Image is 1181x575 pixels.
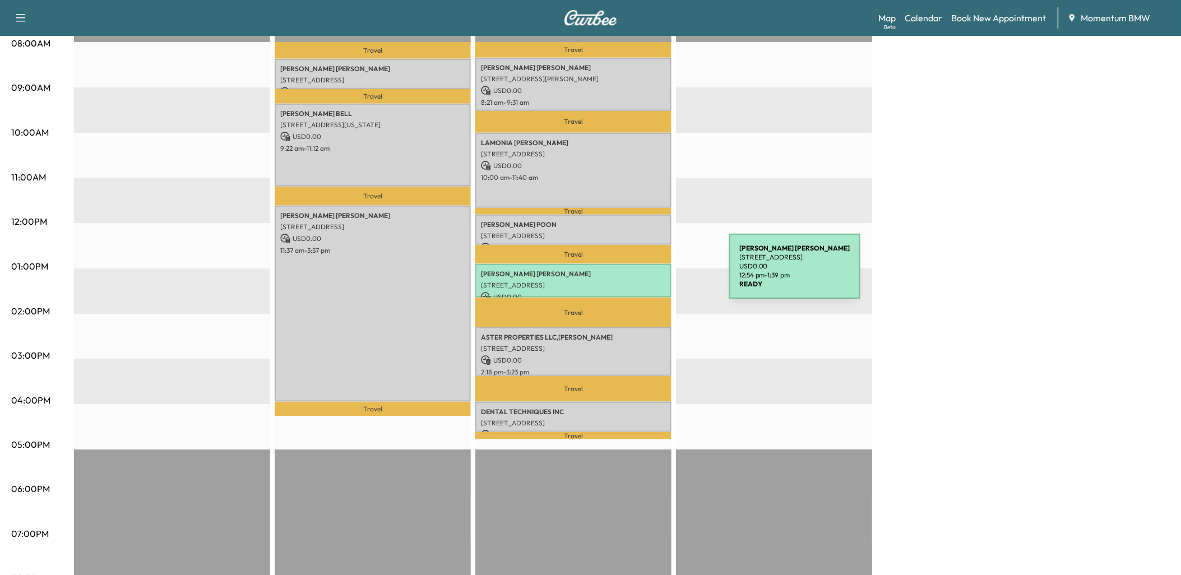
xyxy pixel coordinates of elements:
[475,42,671,58] p: Travel
[11,259,48,273] p: 01:00PM
[481,231,666,240] p: [STREET_ADDRESS]
[280,211,465,220] p: [PERSON_NAME] [PERSON_NAME]
[280,76,465,85] p: [STREET_ADDRESS]
[11,215,47,228] p: 12:00PM
[275,42,471,59] p: Travel
[11,349,50,362] p: 03:00PM
[11,393,50,407] p: 04:00PM
[475,111,671,133] p: Travel
[481,75,666,84] p: [STREET_ADDRESS][PERSON_NAME]
[475,376,671,402] p: Travel
[564,10,618,26] img: Curbee Logo
[475,208,671,215] p: Travel
[11,527,49,541] p: 07:00PM
[11,304,50,318] p: 02:00PM
[481,419,666,428] p: [STREET_ADDRESS]
[280,64,465,73] p: [PERSON_NAME] [PERSON_NAME]
[481,98,666,107] p: 8:21 am - 9:31 am
[280,234,465,244] p: USD 0.00
[11,81,50,94] p: 09:00AM
[475,245,671,264] p: Travel
[481,86,666,96] p: USD 0.00
[280,87,465,97] p: USD 0.00
[11,126,49,139] p: 10:00AM
[481,220,666,229] p: [PERSON_NAME] POON
[952,11,1046,25] a: Book New Appointment
[481,355,666,365] p: USD 0.00
[879,11,896,25] a: MapBeta
[481,281,666,290] p: [STREET_ADDRESS]
[280,246,465,255] p: 11:37 am - 3:57 pm
[481,368,666,377] p: 2:18 pm - 3:23 pm
[475,432,671,439] p: Travel
[481,407,666,416] p: DENTAL TECHNIQUES INC
[481,430,666,440] p: USD 0.00
[280,109,465,118] p: [PERSON_NAME] BELL
[280,132,465,142] p: USD 0.00
[481,63,666,72] p: [PERSON_NAME] [PERSON_NAME]
[11,483,50,496] p: 06:00PM
[280,144,465,153] p: 9:22 am - 11:12 am
[11,438,50,451] p: 05:00PM
[481,161,666,171] p: USD 0.00
[481,270,666,279] p: [PERSON_NAME] [PERSON_NAME]
[481,333,666,342] p: ASTER PROPERTIES LLC,[PERSON_NAME]
[481,173,666,182] p: 10:00 am - 11:40 am
[280,120,465,129] p: [STREET_ADDRESS][US_STATE]
[275,89,471,104] p: Travel
[884,23,896,31] div: Beta
[280,222,465,231] p: [STREET_ADDRESS]
[1081,11,1151,25] span: Momentum BMW
[11,170,46,184] p: 11:00AM
[11,36,50,50] p: 08:00AM
[481,243,666,253] p: USD 0.00
[481,138,666,147] p: LAMONIA [PERSON_NAME]
[275,402,471,416] p: Travel
[481,344,666,353] p: [STREET_ADDRESS]
[481,292,666,302] p: USD 0.00
[905,11,943,25] a: Calendar
[475,298,671,327] p: Travel
[481,150,666,159] p: [STREET_ADDRESS]
[275,187,471,206] p: Travel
